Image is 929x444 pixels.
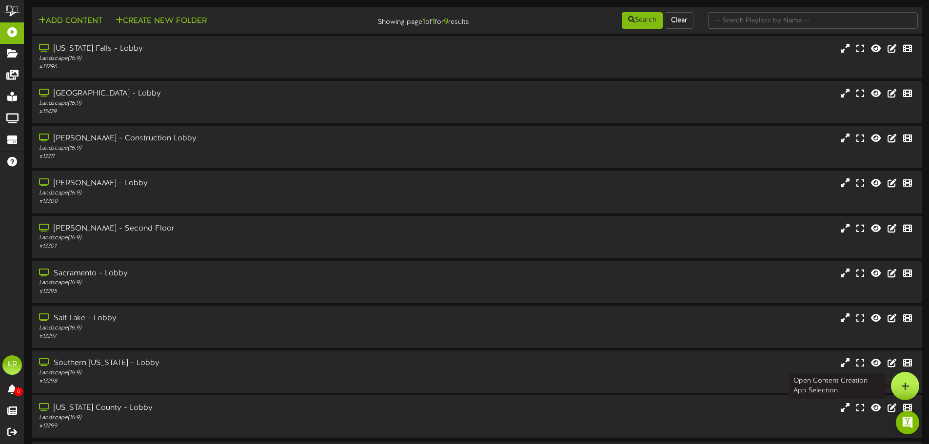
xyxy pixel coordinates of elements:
input: -- Search Playlists by Name -- [708,12,918,29]
div: [GEOGRAPHIC_DATA] - Lobby [39,88,395,99]
span: 0 [14,387,23,396]
button: Search [622,12,663,29]
div: # 13297 [39,332,395,341]
div: Southern [US_STATE] - Lobby [39,358,395,369]
div: Landscape ( 16:9 ) [39,369,395,377]
div: Landscape ( 16:9 ) [39,234,395,242]
div: Landscape ( 16:9 ) [39,279,395,287]
div: [US_STATE] Falls - Lobby [39,43,395,55]
strong: 1 [422,18,425,26]
div: [PERSON_NAME] - Second Floor [39,223,395,234]
div: # 13298 [39,377,395,386]
strong: 1 [432,18,435,26]
div: # 13300 [39,197,395,206]
button: Add Content [36,15,105,27]
div: Landscape ( 16:9 ) [39,144,395,153]
div: KR [2,355,22,375]
div: # 13295 [39,288,395,296]
div: Landscape ( 16:9 ) [39,55,395,63]
div: [PERSON_NAME] - Construction Lobby [39,133,395,144]
div: Landscape ( 16:9 ) [39,189,395,197]
div: Landscape ( 16:9 ) [39,99,395,108]
div: # 13311 [39,153,395,161]
div: Salt Lake - Lobby [39,313,395,324]
div: # 13301 [39,242,395,251]
div: [US_STATE] County - Lobby [39,403,395,414]
div: [PERSON_NAME] - Lobby [39,178,395,189]
button: Clear [665,12,693,29]
div: # 15429 [39,108,395,116]
strong: 9 [444,18,448,26]
div: Open Intercom Messenger [896,411,919,434]
div: Showing page of for results [327,11,476,28]
div: Sacramento - Lobby [39,268,395,279]
div: Landscape ( 16:9 ) [39,324,395,332]
button: Create New Folder [113,15,210,27]
div: Landscape ( 16:9 ) [39,414,395,422]
div: # 13299 [39,422,395,430]
div: # 13296 [39,63,395,71]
